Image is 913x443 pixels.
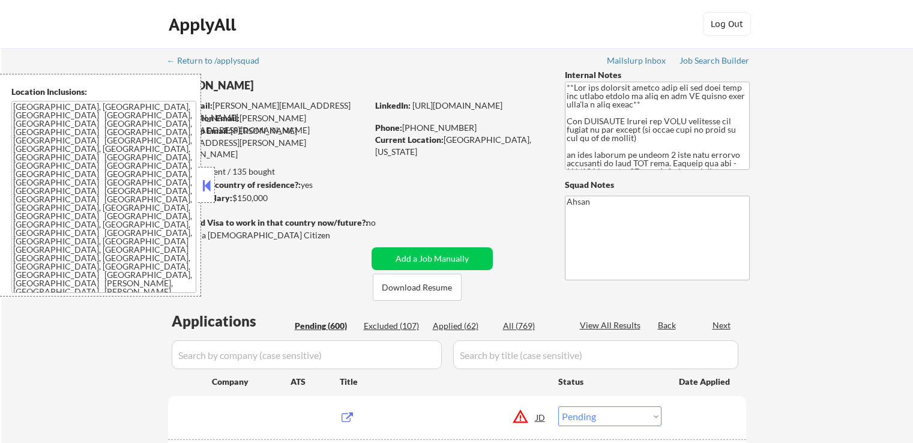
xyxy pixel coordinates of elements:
div: Date Applied [679,376,732,388]
div: Mailslurp Inbox [607,56,667,65]
div: $150,000 [167,192,367,204]
strong: LinkedIn: [375,100,411,110]
div: ← Return to /applysquad [167,56,271,65]
div: [PERSON_NAME][EMAIL_ADDRESS][DOMAIN_NAME] [169,112,367,136]
div: Excluded (107) [364,320,424,332]
div: ATS [291,376,340,388]
a: Job Search Builder [679,56,750,68]
strong: Will need Visa to work in that country now/future?: [168,217,368,228]
div: 41 sent / 135 bought [167,166,367,178]
strong: Phone: [375,122,402,133]
strong: Current Location: [375,134,444,145]
div: JD [535,406,547,428]
div: [PERSON_NAME][EMAIL_ADDRESS][PERSON_NAME][DOMAIN_NAME] [168,125,367,160]
div: yes [167,179,364,191]
div: Internal Notes [565,69,750,81]
div: no [366,217,400,229]
div: Job Search Builder [679,56,750,65]
div: All (769) [503,320,563,332]
div: Applied (62) [433,320,493,332]
div: [PERSON_NAME] [168,78,415,93]
div: Back [658,319,677,331]
a: Mailslurp Inbox [607,56,667,68]
strong: Can work in country of residence?: [167,179,301,190]
button: Add a Job Manually [372,247,493,270]
div: Title [340,376,547,388]
div: Next [713,319,732,331]
a: [URL][DOMAIN_NAME] [412,100,502,110]
div: Applications [172,314,291,328]
div: Yes, I am a [DEMOGRAPHIC_DATA] Citizen [168,229,371,241]
button: Log Out [703,12,751,36]
div: [GEOGRAPHIC_DATA], [US_STATE] [375,134,545,157]
div: Company [212,376,291,388]
div: Status [558,370,661,392]
a: ← Return to /applysquad [167,56,271,68]
div: Location Inclusions: [11,86,196,98]
input: Search by title (case sensitive) [453,340,738,369]
button: Download Resume [373,274,462,301]
div: Pending (600) [295,320,355,332]
div: Squad Notes [565,179,750,191]
div: View All Results [580,319,644,331]
div: ApplyAll [169,14,240,35]
div: [PERSON_NAME][EMAIL_ADDRESS][DOMAIN_NAME] [169,100,367,123]
input: Search by company (case sensitive) [172,340,442,369]
div: [PHONE_NUMBER] [375,122,545,134]
button: warning_amber [512,408,529,425]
